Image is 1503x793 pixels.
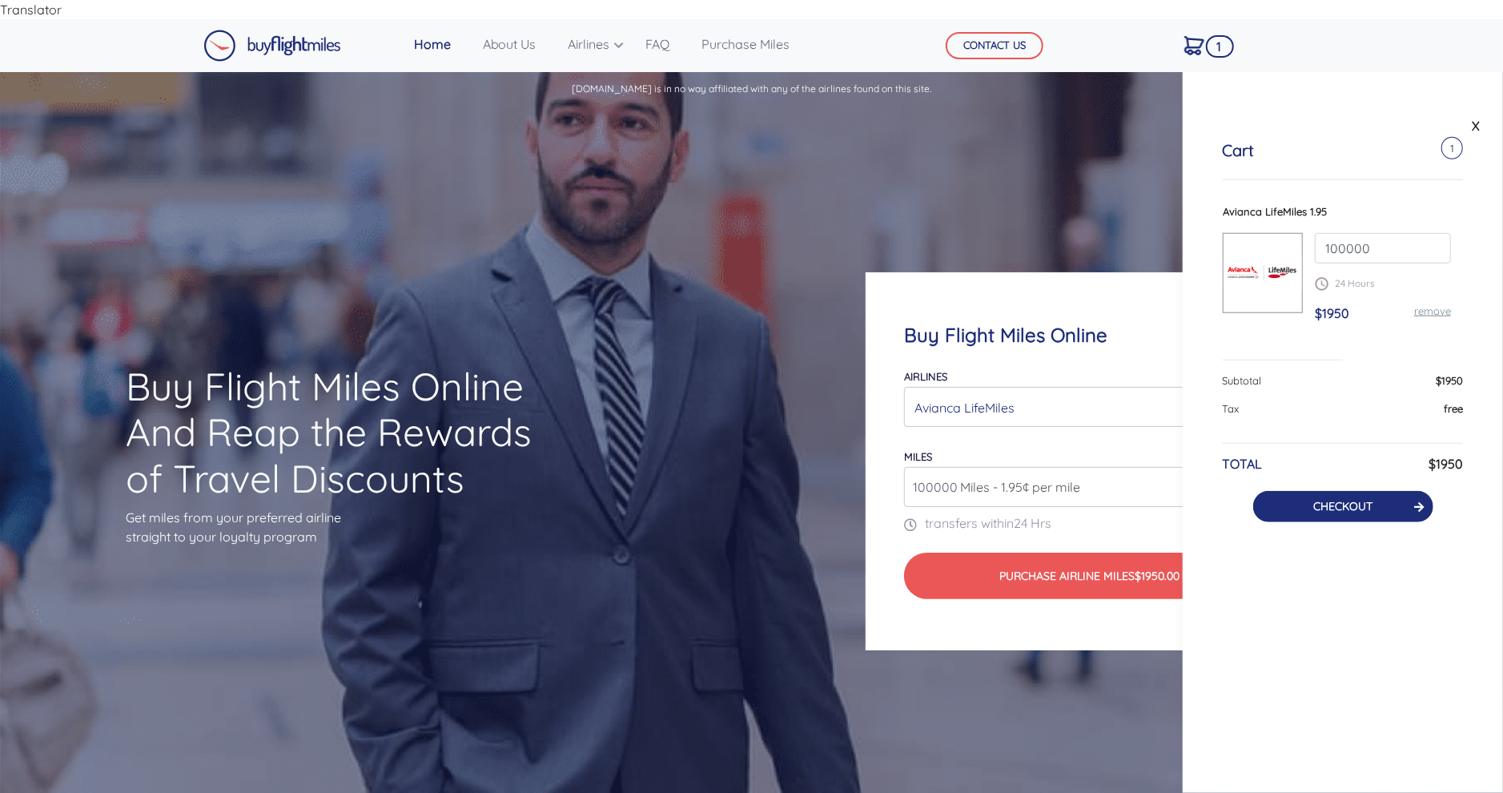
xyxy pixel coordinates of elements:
[904,324,1275,347] h4: Buy Flight Miles Online
[126,364,551,502] h1: Buy Flight Miles Online And Reap the Rewards of Travel Discounts
[1436,374,1463,387] span: $1950
[1014,515,1051,531] span: 24 Hrs
[904,387,1275,427] button: Avianca LifeMiles
[695,28,796,60] a: Purchase Miles
[904,450,932,463] label: miles
[203,26,341,66] a: Buy Flight Miles Logo
[1135,569,1179,583] span: $1950.00
[1223,205,1327,218] span: Avianca LifeMiles 1.95
[203,30,341,62] img: Buy Flight Miles Logo
[1315,305,1349,321] span: $1950
[1184,36,1204,55] img: Cart
[904,553,1275,599] button: Purchase Airline Miles$1950.00
[1223,141,1255,160] h5: Cart
[1429,457,1463,472] h6: $1950
[1223,374,1262,387] span: Subtotal
[1468,114,1484,138] a: X
[1444,402,1463,415] span: free
[904,513,1275,533] p: transfers within
[1223,457,1263,472] h6: TOTAL
[408,28,457,60] a: Home
[914,392,1255,423] div: Avianca LifeMiles
[126,508,551,546] p: Get miles from your preferred airline straight to your loyalty program
[1315,277,1328,291] img: schedule.png
[1315,276,1451,291] p: 24 Hours
[946,32,1043,59] button: CONTACT US
[476,28,543,60] a: About Us
[904,370,947,383] label: Airlines
[1224,256,1302,291] img: Aviance-LifeMiles.png
[1223,402,1240,415] span: Tax
[562,28,620,60] a: Airlines
[1206,35,1234,58] span: 1
[1441,137,1463,159] span: 1
[1414,304,1451,317] a: remove
[952,477,1080,497] span: Miles - 1.95¢ per mile
[1313,499,1372,513] a: CHECKOUT
[639,28,676,60] a: FAQ
[1253,491,1433,522] button: CHECKOUT
[1178,28,1211,62] a: 1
